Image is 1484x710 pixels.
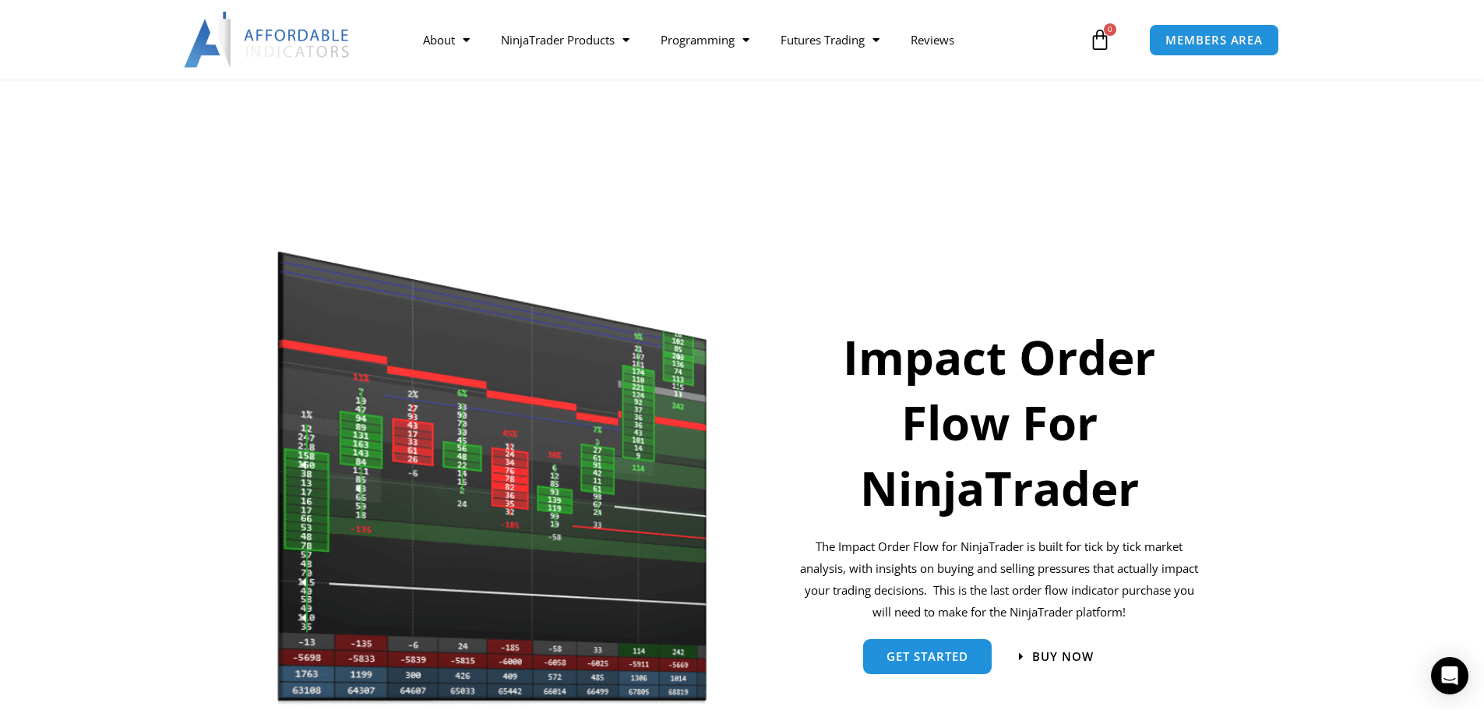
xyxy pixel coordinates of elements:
[895,22,970,58] a: Reviews
[863,639,992,674] a: get started
[1431,657,1468,694] div: Open Intercom Messenger
[485,22,645,58] a: NinjaTrader Products
[798,536,1202,623] p: The Impact Order Flow for NinjaTrader is built for tick by tick market analysis, with insights on...
[184,12,351,68] img: LogoAI | Affordable Indicators – NinjaTrader
[1066,17,1134,62] a: 0
[887,651,968,662] span: get started
[1149,24,1279,56] a: MEMBERS AREA
[1104,23,1116,36] span: 0
[407,22,485,58] a: About
[1165,34,1263,46] span: MEMBERS AREA
[645,22,765,58] a: Programming
[1019,651,1094,662] a: Buy now
[277,247,709,708] img: Orderflow | Affordable Indicators – NinjaTrader
[798,324,1202,521] h1: Impact Order Flow For NinjaTrader
[407,22,1085,58] nav: Menu
[765,22,895,58] a: Futures Trading
[1032,651,1094,662] span: Buy now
